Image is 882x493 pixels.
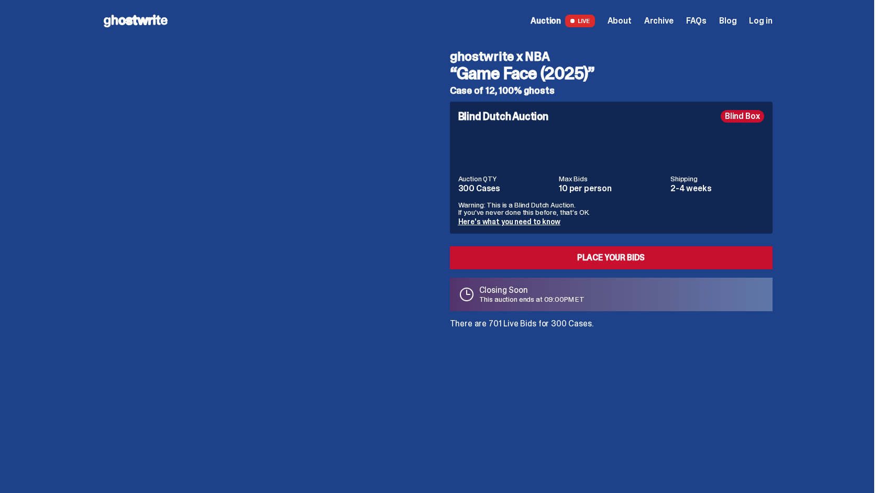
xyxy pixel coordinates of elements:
[458,201,764,216] p: Warning: This is a Blind Dutch Auction. If you’ve never done this before, that’s OK.
[608,17,632,25] a: About
[749,17,772,25] a: Log in
[458,175,553,182] dt: Auction QTY
[559,184,664,193] dd: 10 per person
[458,184,553,193] dd: 300 Cases
[686,17,707,25] a: FAQs
[721,110,764,123] div: Blind Box
[450,320,773,328] p: There are 701 Live Bids for 300 Cases.
[719,17,736,25] a: Blog
[450,246,773,269] a: Place your Bids
[559,175,664,182] dt: Max Bids
[458,217,560,226] a: Here's what you need to know
[531,17,561,25] span: Auction
[670,184,764,193] dd: 2-4 weeks
[479,286,585,294] p: Closing Soon
[450,86,773,95] h5: Case of 12, 100% ghosts
[565,15,595,27] span: LIVE
[479,295,585,303] p: This auction ends at 09:00PM ET
[458,111,548,122] h4: Blind Dutch Auction
[450,50,773,63] h4: ghostwrite x NBA
[531,15,594,27] a: Auction LIVE
[450,65,773,82] h3: “Game Face (2025)”
[670,175,764,182] dt: Shipping
[644,17,674,25] a: Archive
